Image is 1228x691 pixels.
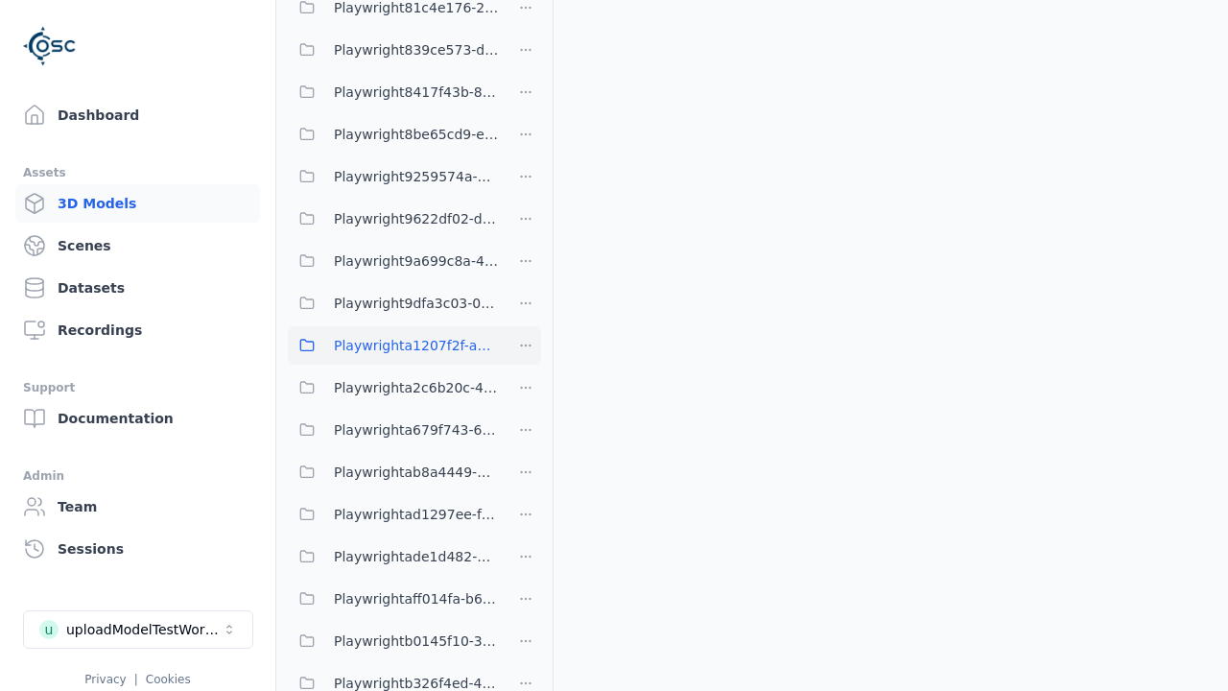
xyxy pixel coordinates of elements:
[15,530,260,568] a: Sessions
[288,284,499,322] button: Playwright9dfa3c03-00a9-4ca2-9f4b-f0b1cd927ec8
[288,495,499,534] button: Playwrightad1297ee-f947-4018-9655-e35ce08a90c6
[15,184,260,223] a: 3D Models
[334,503,499,526] span: Playwrightad1297ee-f947-4018-9655-e35ce08a90c6
[334,630,499,653] span: Playwrightb0145f10-3271-4988-8f00-c1dd5f4788d5
[334,376,499,399] span: Playwrighta2c6b20c-4082-457a-8ce2-e67bea54a195
[334,334,499,357] span: Playwrighta1207f2f-adba-4c99-8307-6e8dd86e1ccc
[288,622,499,660] button: Playwrightb0145f10-3271-4988-8f00-c1dd5f4788d5
[334,461,499,484] span: Playwrightab8a4449-7411-4676-abc4-bf606a65551b
[334,81,499,104] span: Playwright8417f43b-853f-4e20-9f9f-010cb03ea624
[15,226,260,265] a: Scenes
[288,157,499,196] button: Playwright9259574a-99d8-4589-8e4f-773eb3ccbbb2
[288,537,499,576] button: Playwrightade1d482-1209-4f8b-b1f3-dc7791b5a12d
[288,31,499,69] button: Playwright839ce573-d2a5-4654-9e0c-c41d96560152
[146,673,191,686] a: Cookies
[15,399,260,438] a: Documentation
[288,326,499,365] button: Playwrighta1207f2f-adba-4c99-8307-6e8dd86e1ccc
[334,207,499,230] span: Playwright9622df02-d759-46d8-a167-7fc37edfdc73
[15,269,260,307] a: Datasets
[334,38,499,61] span: Playwright839ce573-d2a5-4654-9e0c-c41d96560152
[334,165,499,188] span: Playwright9259574a-99d8-4589-8e4f-773eb3ccbbb2
[39,620,59,639] div: u
[288,453,499,491] button: Playwrightab8a4449-7411-4676-abc4-bf606a65551b
[288,411,499,449] button: Playwrighta679f743-6502-4593-9ef9-45d94dfc9c2e
[288,200,499,238] button: Playwright9622df02-d759-46d8-a167-7fc37edfdc73
[334,250,499,273] span: Playwright9a699c8a-4c86-48ad-94b7-1ee1e993b650
[23,161,252,184] div: Assets
[288,242,499,280] button: Playwright9a699c8a-4c86-48ad-94b7-1ee1e993b650
[334,123,499,146] span: Playwright8be65cd9-e370-4102-acea-49ab535e838e
[288,73,499,111] button: Playwright8417f43b-853f-4e20-9f9f-010cb03ea624
[288,580,499,618] button: Playwrightaff014fa-b6a7-4f9d-bf9e-a6dca7de5780
[15,488,260,526] a: Team
[23,19,77,73] img: Logo
[334,292,499,315] span: Playwright9dfa3c03-00a9-4ca2-9f4b-f0b1cd927ec8
[23,376,252,399] div: Support
[23,610,253,649] button: Select a workspace
[288,115,499,154] button: Playwright8be65cd9-e370-4102-acea-49ab535e838e
[15,96,260,134] a: Dashboard
[288,369,499,407] button: Playwrighta2c6b20c-4082-457a-8ce2-e67bea54a195
[84,673,126,686] a: Privacy
[334,587,499,610] span: Playwrightaff014fa-b6a7-4f9d-bf9e-a6dca7de5780
[334,418,499,441] span: Playwrighta679f743-6502-4593-9ef9-45d94dfc9c2e
[334,545,499,568] span: Playwrightade1d482-1209-4f8b-b1f3-dc7791b5a12d
[66,620,222,639] div: uploadModelTestWorkspace
[15,311,260,349] a: Recordings
[23,465,252,488] div: Admin
[134,673,138,686] span: |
